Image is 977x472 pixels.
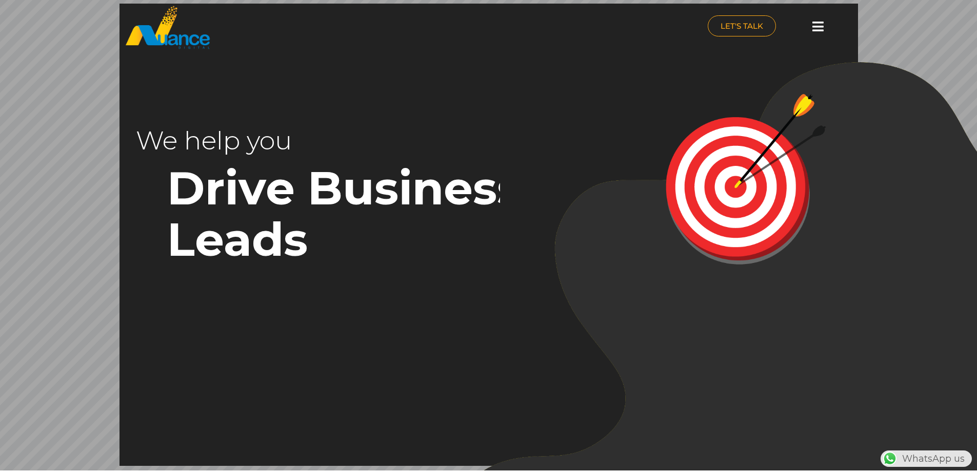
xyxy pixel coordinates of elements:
a: WhatsAppWhatsApp us [881,453,972,464]
img: WhatsApp [882,450,898,467]
rs-layer: We help you [136,115,455,166]
rs-layer: Drive Business Leads [167,162,571,265]
img: nuance-qatar_logo [125,5,211,50]
a: LET'S TALK [708,15,776,36]
div: WhatsApp us [881,450,972,467]
span: LET'S TALK [721,22,763,30]
a: nuance-qatar_logo [125,5,484,50]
